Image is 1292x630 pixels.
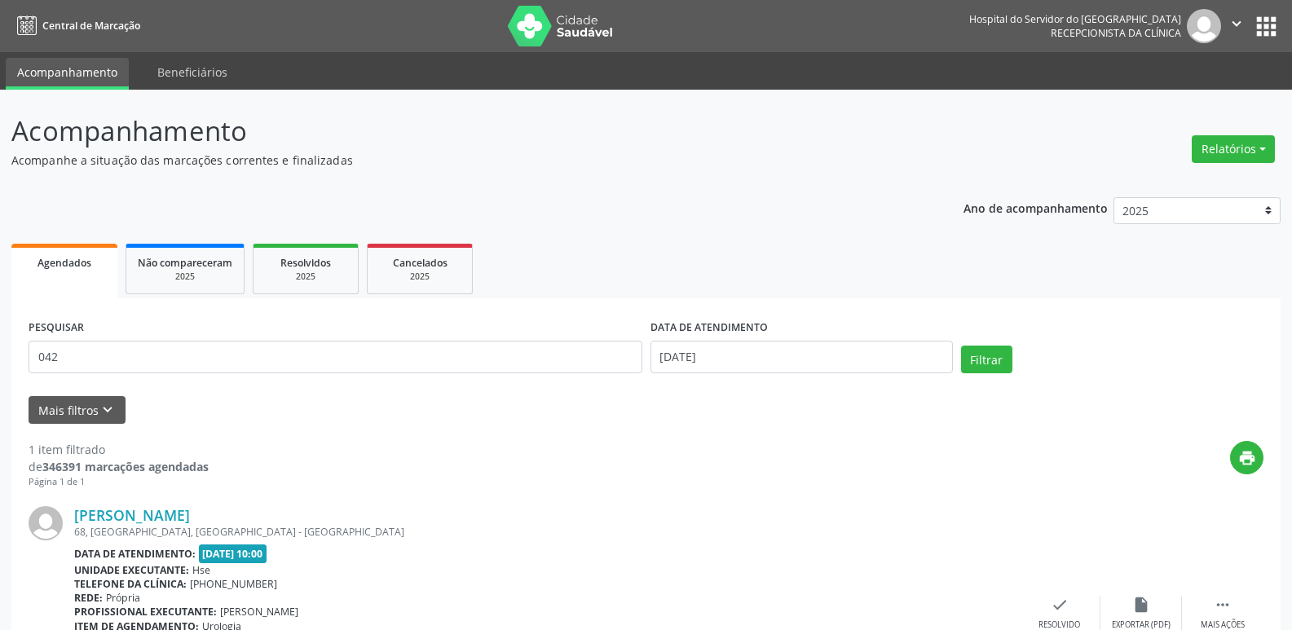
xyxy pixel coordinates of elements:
[1221,9,1252,43] button: 
[29,315,84,341] label: PESQUISAR
[74,591,103,605] b: Rede:
[74,605,217,619] b: Profissional executante:
[29,396,126,425] button: Mais filtroskeyboard_arrow_down
[138,271,232,283] div: 2025
[650,315,768,341] label: DATA DE ATENDIMENTO
[1051,596,1069,614] i: check
[1214,596,1232,614] i: 
[74,563,189,577] b: Unidade executante:
[190,577,277,591] span: [PHONE_NUMBER]
[11,12,140,39] a: Central de Marcação
[74,547,196,561] b: Data de atendimento:
[42,459,209,474] strong: 346391 marcações agendadas
[969,12,1181,26] div: Hospital do Servidor do [GEOGRAPHIC_DATA]
[74,506,190,524] a: [PERSON_NAME]
[146,58,239,86] a: Beneficiários
[1238,449,1256,467] i: print
[11,111,900,152] p: Acompanhamento
[29,506,63,540] img: img
[650,341,953,373] input: Selecione um intervalo
[961,346,1012,373] button: Filtrar
[74,525,1019,539] div: 68, [GEOGRAPHIC_DATA], [GEOGRAPHIC_DATA] - [GEOGRAPHIC_DATA]
[6,58,129,90] a: Acompanhamento
[106,591,140,605] span: Própria
[220,605,298,619] span: [PERSON_NAME]
[74,577,187,591] b: Telefone da clínica:
[192,563,210,577] span: Hse
[11,152,900,169] p: Acompanhe a situação das marcações correntes e finalizadas
[1187,9,1221,43] img: img
[393,256,448,270] span: Cancelados
[1192,135,1275,163] button: Relatórios
[42,19,140,33] span: Central de Marcação
[29,441,209,458] div: 1 item filtrado
[1252,12,1281,41] button: apps
[1132,596,1150,614] i: insert_drive_file
[29,475,209,489] div: Página 1 de 1
[1230,441,1263,474] button: print
[265,271,346,283] div: 2025
[29,458,209,475] div: de
[37,256,91,270] span: Agendados
[1051,26,1181,40] span: Recepcionista da clínica
[199,544,267,563] span: [DATE] 10:00
[29,341,642,373] input: Nome, código do beneficiário ou CPF
[379,271,461,283] div: 2025
[963,197,1108,218] p: Ano de acompanhamento
[99,401,117,419] i: keyboard_arrow_down
[1228,15,1246,33] i: 
[280,256,331,270] span: Resolvidos
[138,256,232,270] span: Não compareceram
